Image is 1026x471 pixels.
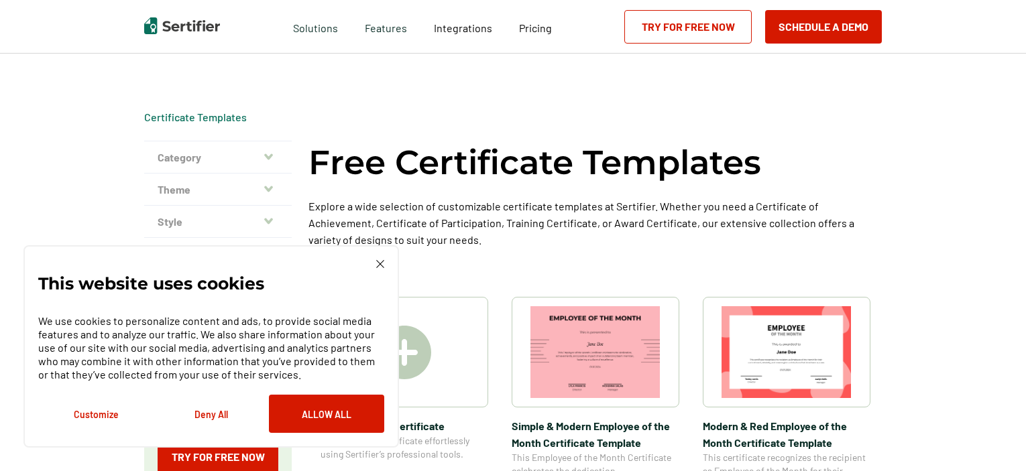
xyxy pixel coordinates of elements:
[519,18,552,35] a: Pricing
[308,198,882,248] p: Explore a wide selection of customizable certificate templates at Sertifier. Whether you need a C...
[269,395,384,433] button: Allow All
[519,21,552,34] span: Pricing
[624,10,752,44] a: Try for Free Now
[144,238,292,270] button: Color
[434,18,492,35] a: Integrations
[144,141,292,174] button: Category
[144,206,292,238] button: Style
[293,18,338,35] span: Solutions
[378,326,431,379] img: Create A Blank Certificate
[144,111,247,123] a: Certificate Templates
[321,434,488,461] span: Create a blank certificate effortlessly using Sertifier’s professional tools.
[154,395,269,433] button: Deny All
[530,306,661,398] img: Simple & Modern Employee of the Month Certificate Template
[38,395,154,433] button: Customize
[765,10,882,44] button: Schedule a Demo
[703,417,870,451] span: Modern & Red Employee of the Month Certificate Template
[144,17,220,34] img: Sertifier | Digital Credentialing Platform
[38,314,384,381] p: We use cookies to personalize content and ads, to provide social media features and to analyze ou...
[144,111,247,124] div: Breadcrumb
[144,111,247,124] span: Certificate Templates
[321,417,488,434] span: Create A Blank Certificate
[434,21,492,34] span: Integrations
[144,174,292,206] button: Theme
[512,417,679,451] span: Simple & Modern Employee of the Month Certificate Template
[376,260,384,268] img: Cookie Popup Close
[722,306,852,398] img: Modern & Red Employee of the Month Certificate Template
[365,18,407,35] span: Features
[308,141,761,184] h1: Free Certificate Templates
[38,277,264,290] p: This website uses cookies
